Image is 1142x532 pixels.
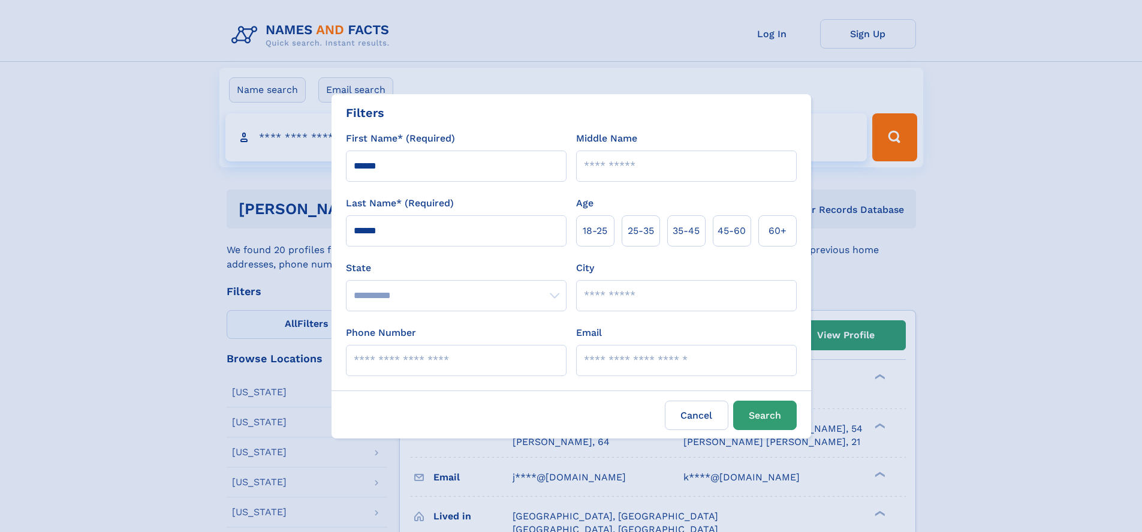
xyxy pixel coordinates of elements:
span: 60+ [769,224,787,238]
span: 35‑45 [673,224,700,238]
label: Last Name* (Required) [346,196,454,211]
label: Age [576,196,593,211]
span: 45‑60 [718,224,746,238]
label: Cancel [665,401,728,430]
button: Search [733,401,797,430]
span: 25‑35 [628,224,654,238]
label: State [346,261,567,275]
label: City [576,261,594,275]
span: 18‑25 [583,224,607,238]
label: Middle Name [576,131,637,146]
div: Filters [346,104,384,122]
label: Phone Number [346,326,416,340]
label: Email [576,326,602,340]
label: First Name* (Required) [346,131,455,146]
